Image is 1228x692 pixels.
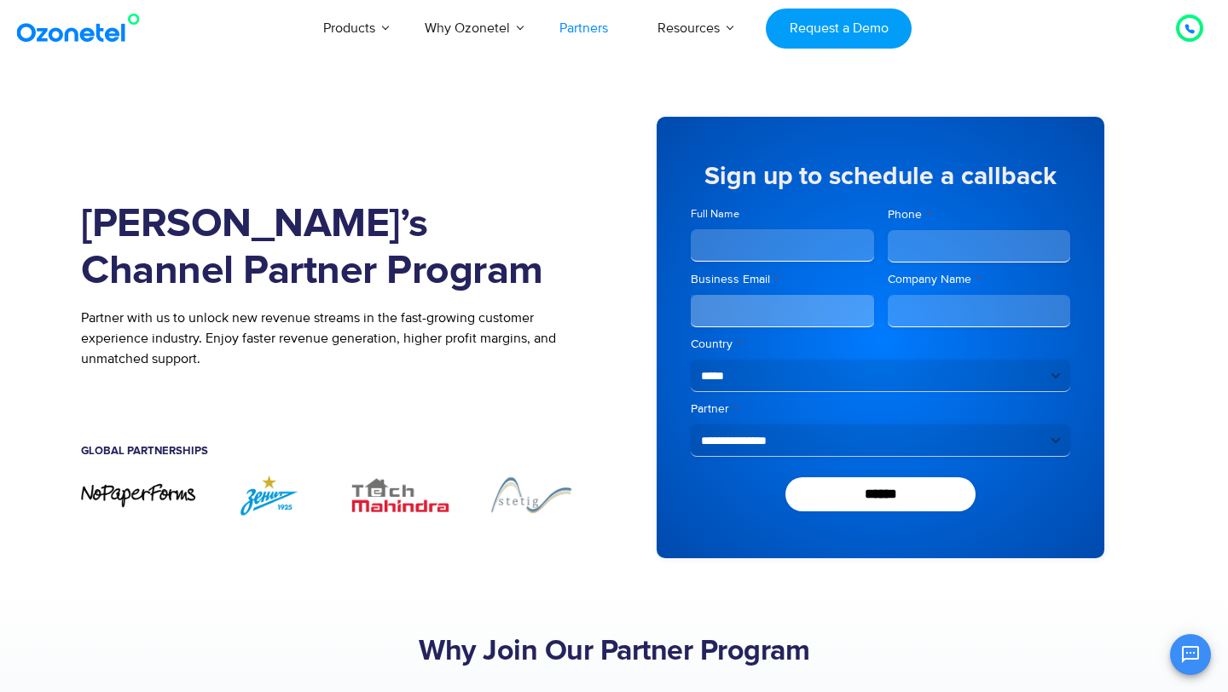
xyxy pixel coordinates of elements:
div: 3 / 7 [344,474,458,516]
img: Stetig [474,474,588,516]
div: 2 / 7 [212,474,327,516]
label: Partner [691,401,1070,418]
h2: Why Join Our Partner Program [81,635,1147,669]
p: Partner with us to unlock new revenue streams in the fast-growing customer experience industry. E... [81,308,588,369]
h5: Global Partnerships [81,446,588,457]
img: TechMahindra [344,474,458,516]
a: Request a Demo [766,9,912,49]
div: 4 / 7 [474,474,588,516]
label: Full Name [691,206,874,222]
h1: [PERSON_NAME]’s Channel Partner Program [81,201,588,295]
label: Company Name [888,271,1071,288]
label: Country [691,336,1070,353]
img: ZENIT [212,474,327,516]
div: Image Carousel [81,474,588,516]
img: nopaperforms [81,482,195,509]
label: Phone [888,206,1071,223]
button: Open chat [1170,634,1211,675]
h5: Sign up to schedule a callback [691,164,1070,189]
label: Business Email [691,271,874,288]
div: 1 / 7 [81,482,195,509]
